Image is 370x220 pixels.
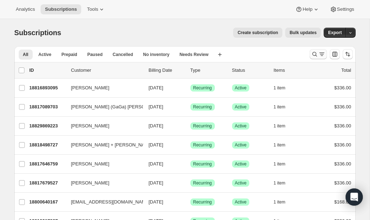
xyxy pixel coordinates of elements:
button: 1 item [274,140,293,150]
span: 1 item [274,123,286,129]
span: Bulk updates [290,30,316,36]
button: Help [291,4,324,14]
span: [DATE] [149,142,163,148]
button: 1 item [274,83,293,93]
span: [DATE] [149,199,163,205]
button: Tools [83,4,110,14]
span: Needs Review [180,52,209,57]
span: Active [235,123,247,129]
p: 18829869223 [29,122,65,130]
span: 1 item [274,199,286,205]
p: Status [232,67,268,74]
p: Customer [71,67,143,74]
p: 18817089703 [29,103,65,111]
span: Recurring [193,199,212,205]
span: Active [235,199,247,205]
span: Analytics [16,6,35,12]
span: Cancelled [113,52,133,57]
button: [PERSON_NAME] + [PERSON_NAME] [67,139,139,151]
span: 1 item [274,85,286,91]
div: 18817089703[PERSON_NAME] (GaGa) [PERSON_NAME][DATE]SuccessRecurringSuccessActive1 item$336.00 [29,102,351,112]
div: Type [190,67,226,74]
button: Analytics [11,4,39,14]
div: 18829869223[PERSON_NAME][DATE]SuccessRecurringSuccessActive1 item$336.00 [29,121,351,131]
button: 1 item [274,197,293,207]
span: 1 item [274,104,286,110]
span: Active [235,180,247,186]
span: Recurring [193,104,212,110]
span: Settings [337,6,354,12]
button: Create subscription [233,28,282,38]
button: Sort the results [343,49,353,59]
span: Recurring [193,180,212,186]
button: 1 item [274,121,293,131]
span: All [23,52,28,57]
button: [PERSON_NAME] (GaGa) [PERSON_NAME] [67,101,139,113]
span: [PERSON_NAME] + [PERSON_NAME] [71,141,153,149]
div: 18816893095[PERSON_NAME][DATE]SuccessRecurringSuccessActive1 item$336.00 [29,83,351,93]
span: Active [38,52,51,57]
span: Help [302,6,312,12]
span: [DATE] [149,85,163,90]
span: [PERSON_NAME] (GaGa) [PERSON_NAME] [71,103,166,111]
span: $336.00 [334,161,351,167]
span: No inventory [143,52,169,57]
span: [DATE] [149,180,163,186]
span: 1 item [274,142,286,148]
p: 18800640167 [29,198,65,206]
span: Paused [87,52,103,57]
span: 1 item [274,180,286,186]
span: [PERSON_NAME] [71,179,110,187]
span: [PERSON_NAME] [71,122,110,130]
button: [PERSON_NAME] [67,177,139,189]
span: Recurring [193,85,212,91]
p: ID [29,67,65,74]
span: $336.00 [334,85,351,90]
p: Total [341,67,351,74]
div: IDCustomerBilling DateTypeStatusItemsTotal [29,67,351,74]
span: Create subscription [237,30,278,36]
span: $168.00 [334,199,351,205]
span: [PERSON_NAME] [71,84,110,92]
button: Settings [325,4,359,14]
div: 18800640167[EMAIL_ADDRESS][DOMAIN_NAME][DATE]SuccessRecurringSuccessActive1 item$168.00 [29,197,351,207]
span: [EMAIL_ADDRESS][DOMAIN_NAME] [71,198,150,206]
span: 1 item [274,161,286,167]
span: [PERSON_NAME] [71,160,110,168]
span: [DATE] [149,104,163,109]
button: Search and filter results [310,49,327,59]
p: 18817679527 [29,179,65,187]
button: [PERSON_NAME] [67,82,139,94]
div: 18817646759[PERSON_NAME][DATE]SuccessRecurringSuccessActive1 item$336.00 [29,159,351,169]
p: 18818498727 [29,141,65,149]
span: Recurring [193,123,212,129]
span: Export [328,30,342,36]
div: 18817679527[PERSON_NAME][DATE]SuccessRecurringSuccessActive1 item$336.00 [29,178,351,188]
button: Export [324,28,346,38]
div: Items [274,67,310,74]
span: $336.00 [334,123,351,128]
div: Open Intercom Messenger [346,188,363,206]
p: 18816893095 [29,84,65,92]
span: Prepaid [61,52,77,57]
span: $336.00 [334,180,351,186]
span: $336.00 [334,104,351,109]
button: 1 item [274,159,293,169]
span: Active [235,161,247,167]
span: [DATE] [149,123,163,128]
button: [PERSON_NAME] [67,158,139,170]
button: Subscriptions [41,4,81,14]
span: [DATE] [149,161,163,167]
span: $336.00 [334,142,351,148]
span: Recurring [193,161,212,167]
button: Bulk updates [285,28,321,38]
p: Billing Date [149,67,185,74]
button: [PERSON_NAME] [67,120,139,132]
p: 18817646759 [29,160,65,168]
span: Recurring [193,142,212,148]
span: Subscriptions [45,6,77,12]
button: 1 item [274,178,293,188]
button: [EMAIL_ADDRESS][DOMAIN_NAME] [67,196,139,208]
span: Active [235,85,247,91]
button: Customize table column order and visibility [330,49,340,59]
